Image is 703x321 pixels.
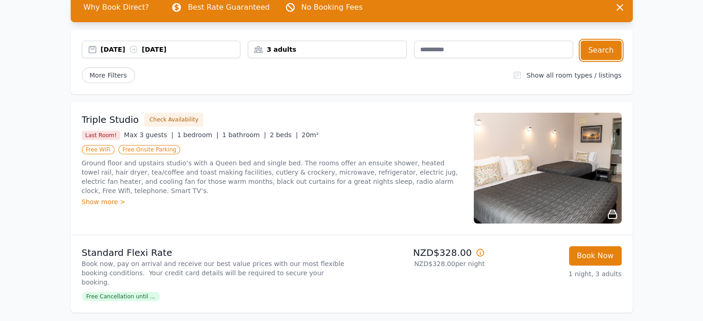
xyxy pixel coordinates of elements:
[144,113,203,127] button: Check Availability
[301,2,363,13] p: No Booking Fees
[270,131,298,139] span: 2 beds |
[526,72,621,79] label: Show all room types / listings
[581,41,622,60] button: Search
[82,197,463,206] div: Show more >
[82,259,348,287] p: Book now, pay on arrival and receive our best value prices with our most flexible booking conditi...
[82,292,160,301] span: Free Cancellation until ...
[492,269,622,279] p: 1 night, 3 adults
[569,246,622,266] button: Book Now
[82,131,121,140] span: Last Room!
[301,131,318,139] span: 20m²
[188,2,269,13] p: Best Rate Guaranteed
[82,246,348,259] p: Standard Flexi Rate
[177,131,219,139] span: 1 bedroom |
[82,113,139,126] h3: Triple Studio
[222,131,266,139] span: 1 bathroom |
[355,246,485,259] p: NZD$328.00
[118,145,180,154] span: Free Onsite Parking
[82,67,135,83] span: More Filters
[101,45,240,54] div: [DATE] [DATE]
[355,259,485,268] p: NZD$328.00 per night
[248,45,406,54] div: 3 adults
[82,145,115,154] span: Free WiFi
[124,131,173,139] span: Max 3 guests |
[82,158,463,195] p: Ground floor and upstairs studio’s with a Queen bed and single bed. The rooms offer an ensuite sh...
